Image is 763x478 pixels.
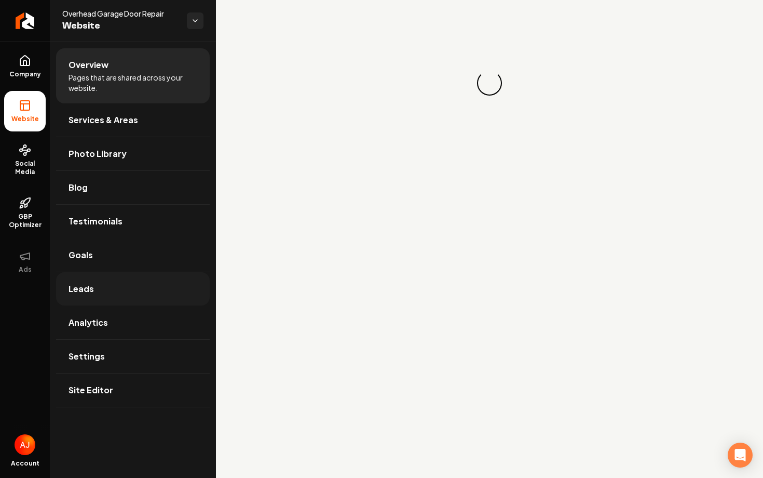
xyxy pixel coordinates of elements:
[69,59,108,71] span: Overview
[56,171,210,204] a: Blog
[56,238,210,272] a: Goals
[69,72,197,93] span: Pages that are shared across your website.
[4,189,46,237] a: GBP Optimizer
[69,316,108,329] span: Analytics
[56,205,210,238] a: Testimonials
[16,12,35,29] img: Rebolt Logo
[5,70,45,78] span: Company
[15,434,35,455] button: Open user button
[15,265,36,274] span: Ads
[56,306,210,339] a: Analytics
[7,115,43,123] span: Website
[69,215,122,228] span: Testimonials
[56,137,210,170] a: Photo Library
[4,213,46,229] span: GBP Optimizer
[4,136,46,184] a: Social Media
[62,19,179,33] span: Website
[69,114,138,126] span: Services & Areas
[476,70,503,97] div: Loading
[69,350,105,363] span: Settings
[62,8,179,19] span: Overhead Garage Door Repair
[4,242,46,282] button: Ads
[11,459,39,468] span: Account
[56,272,210,306] a: Leads
[56,103,210,137] a: Services & Areas
[69,148,127,160] span: Photo Library
[69,283,94,295] span: Leads
[728,443,753,468] div: Open Intercom Messenger
[69,384,113,396] span: Site Editor
[4,160,46,176] span: Social Media
[69,249,93,261] span: Goals
[69,181,88,194] span: Blog
[56,374,210,407] a: Site Editor
[56,340,210,373] a: Settings
[15,434,35,455] img: Austin Jellison
[4,46,46,87] a: Company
